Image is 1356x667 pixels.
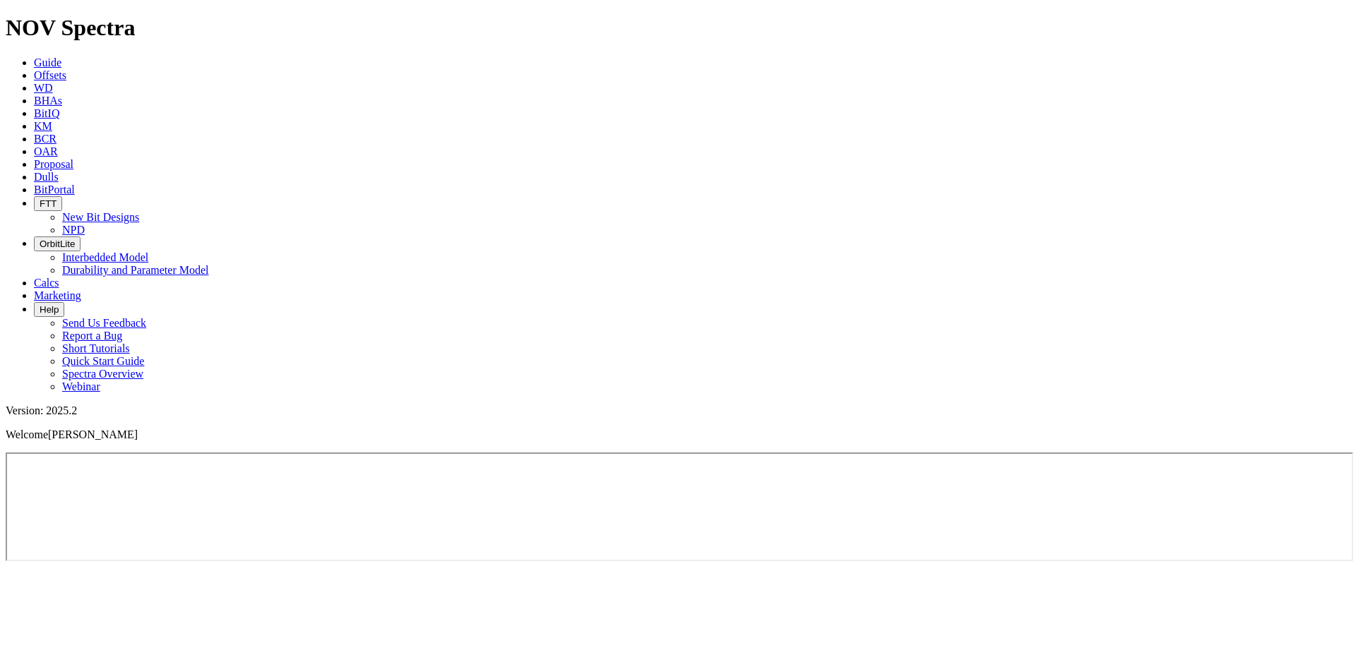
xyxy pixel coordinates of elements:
a: Dulls [34,171,59,183]
a: Durability and Parameter Model [62,264,209,276]
button: Help [34,302,64,317]
a: OAR [34,145,58,157]
a: Calcs [34,277,59,289]
button: FTT [34,196,62,211]
span: OrbitLite [40,239,75,249]
span: [PERSON_NAME] [48,428,138,440]
a: Interbedded Model [62,251,148,263]
a: Report a Bug [62,330,122,342]
button: OrbitLite [34,236,81,251]
a: NPD [62,224,85,236]
a: BCR [34,133,56,145]
a: BHAs [34,95,62,107]
a: Webinar [62,380,100,392]
h1: NOV Spectra [6,15,1350,41]
div: Version: 2025.2 [6,404,1350,417]
a: Guide [34,56,61,68]
a: Marketing [34,289,81,301]
a: KM [34,120,52,132]
a: Proposal [34,158,73,170]
a: New Bit Designs [62,211,139,223]
span: Help [40,304,59,315]
a: Short Tutorials [62,342,130,354]
a: BitIQ [34,107,59,119]
a: Spectra Overview [62,368,143,380]
a: Quick Start Guide [62,355,144,367]
a: Send Us Feedback [62,317,146,329]
span: FTT [40,198,56,209]
a: Offsets [34,69,66,81]
p: Welcome [6,428,1350,441]
a: BitPortal [34,184,75,196]
a: WD [34,82,53,94]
